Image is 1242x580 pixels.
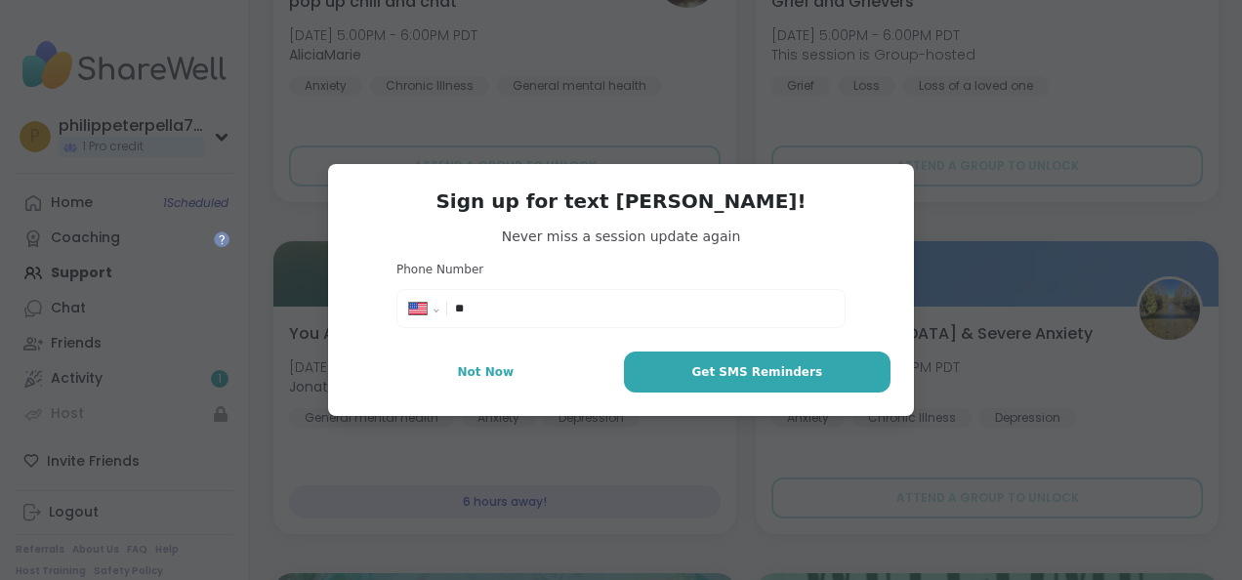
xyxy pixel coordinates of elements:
[457,363,514,381] span: Not Now
[214,231,229,247] iframe: Spotlight
[352,352,620,393] button: Not Now
[352,187,890,215] h3: Sign up for text [PERSON_NAME]!
[691,363,822,381] span: Get SMS Reminders
[352,227,890,246] span: Never miss a session update again
[396,262,846,278] h3: Phone Number
[624,352,890,393] button: Get SMS Reminders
